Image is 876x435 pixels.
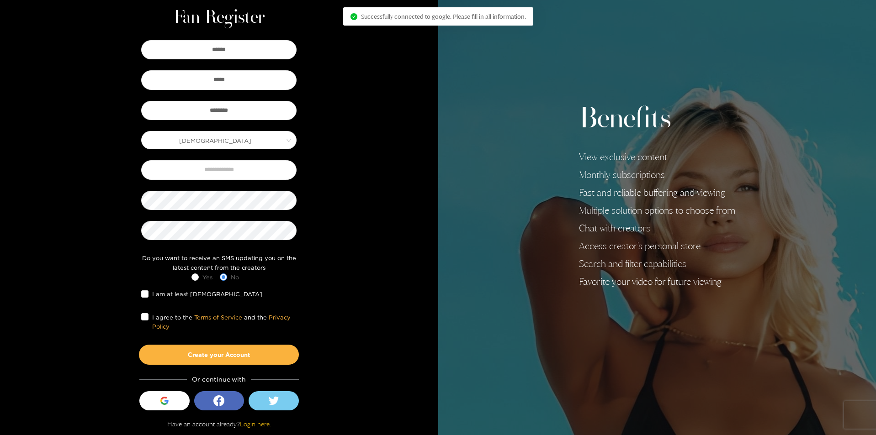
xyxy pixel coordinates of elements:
[240,420,271,428] a: Login here.
[579,205,735,216] li: Multiple solution options to choose from
[174,7,265,29] h1: Fan Register
[149,289,266,299] span: I am at least [DEMOGRAPHIC_DATA]
[194,314,242,320] a: Terms of Service
[167,419,271,429] p: Have an account already?
[199,273,216,282] span: Yes
[361,13,526,20] span: Successfully connected to google. Please fill in all information.
[139,253,299,272] div: Do you want to receive an SMS updating you on the latest content from the creators
[149,313,297,331] span: I agree to the and the
[579,223,735,234] li: Chat with creators
[579,276,735,287] li: Favorite your video for future viewing
[139,374,299,384] div: Or continue with
[579,152,735,162] li: View exclusive content
[139,345,299,365] button: Create your Account
[142,134,296,147] span: Male
[579,169,735,180] li: Monthly subscriptions
[579,102,735,137] h2: Benefits
[350,13,357,20] span: check-circle
[579,258,735,269] li: Search and filter capabilities
[579,241,735,252] li: Access creator's personal store
[579,187,735,198] li: Fast and reliable buffering and viewing
[227,273,243,282] span: No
